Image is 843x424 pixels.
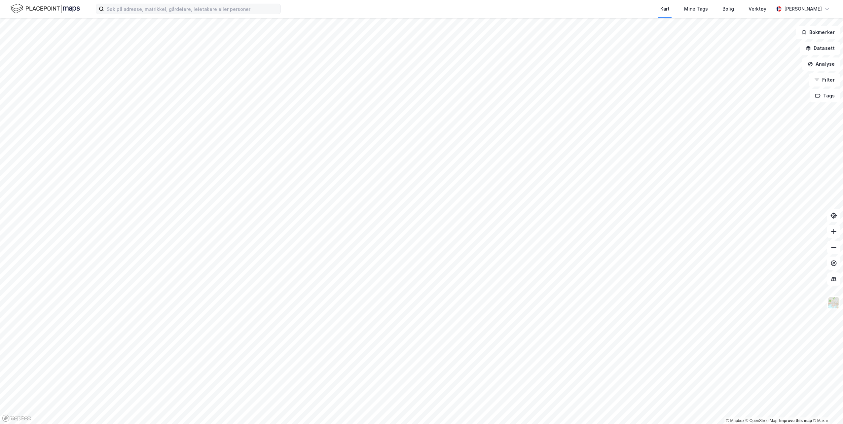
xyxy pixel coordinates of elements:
[684,5,708,13] div: Mine Tags
[810,89,840,102] button: Tags
[784,5,822,13] div: [PERSON_NAME]
[746,418,778,423] a: OpenStreetMap
[749,5,766,13] div: Verktøy
[796,26,840,39] button: Bokmerker
[104,4,280,14] input: Søk på adresse, matrikkel, gårdeiere, leietakere eller personer
[800,42,840,55] button: Datasett
[810,392,843,424] iframe: Chat Widget
[726,418,744,423] a: Mapbox
[660,5,670,13] div: Kart
[809,73,840,87] button: Filter
[779,418,812,423] a: Improve this map
[827,297,840,309] img: Z
[802,57,840,71] button: Analyse
[11,3,80,15] img: logo.f888ab2527a4732fd821a326f86c7f29.svg
[2,414,31,422] a: Mapbox homepage
[722,5,734,13] div: Bolig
